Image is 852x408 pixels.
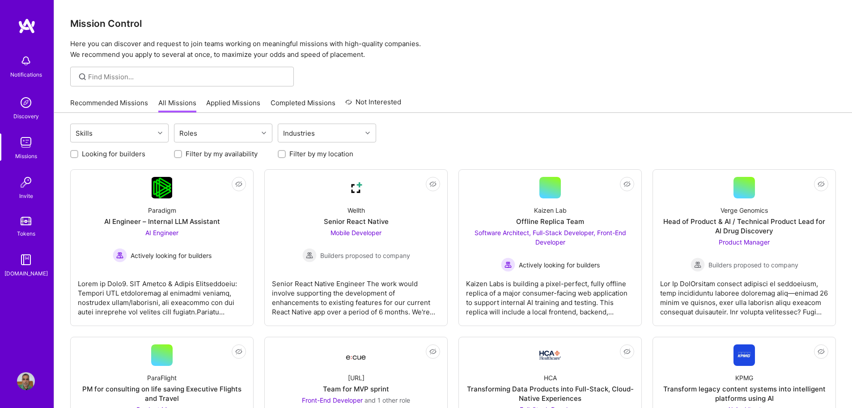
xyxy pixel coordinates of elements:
div: AI Engineer – Internal LLM Assistant [104,217,220,226]
i: icon Chevron [262,131,266,135]
i: icon EyeClosed [429,180,437,188]
div: Missions [15,151,37,161]
h3: Mission Control [70,18,836,29]
img: discovery [17,94,35,112]
img: bell [17,52,35,70]
a: Not Interested [345,97,401,113]
img: Company Logo [539,351,561,360]
span: AI Engineer [145,229,178,236]
img: Company Logo [152,177,173,198]
div: Tokens [17,229,35,238]
i: icon EyeClosed [429,348,437,355]
div: PM for consulting on life saving Executive Flights and Travel [78,384,246,403]
a: Company LogoParadigmAI Engineer – Internal LLM AssistantAI Engineer Actively looking for builders... [78,177,246,318]
div: [URL] [348,373,365,382]
a: User Avatar [15,372,37,390]
img: teamwork [17,133,35,151]
i: icon SearchGrey [77,72,88,82]
div: [DOMAIN_NAME] [4,269,48,278]
img: Company Logo [733,344,755,366]
img: Company Logo [345,347,367,363]
div: Lor Ip DolOrsitam consect adipisci el seddoeiusm, temp incididuntu laboree doloremag aliq—enimad ... [660,272,828,317]
div: Kaizen Labs is building a pixel-perfect, fully offline replica of a major consumer-facing web app... [466,272,634,317]
img: Builders proposed to company [691,258,705,272]
i: icon EyeClosed [818,348,825,355]
img: logo [18,18,36,34]
label: Filter by my location [289,149,353,159]
img: tokens [21,217,31,225]
i: icon EyeClosed [818,180,825,188]
div: Notifications [10,70,42,79]
span: Builders proposed to company [320,251,410,260]
img: Builders proposed to company [302,248,317,262]
img: Invite [17,173,35,191]
div: Transforming Data Products into Full-Stack, Cloud-Native Experiences [466,384,634,403]
i: icon EyeClosed [235,348,242,355]
span: Builders proposed to company [708,260,798,270]
i: icon EyeClosed [623,348,631,355]
div: Kaizen Lab [534,206,567,215]
div: Paradigm [148,206,176,215]
i: icon EyeClosed [623,180,631,188]
div: Skills [73,127,95,140]
a: Completed Missions [271,98,335,113]
span: Software Architect, Full-Stack Developer, Front-End Developer [475,229,626,246]
div: Industries [281,127,317,140]
div: Wellth [348,206,365,215]
div: Transform legacy content systems into intelligent platforms using AI [660,384,828,403]
a: Recommended Missions [70,98,148,113]
a: Company LogoWellthSenior React NativeMobile Developer Builders proposed to companyBuilders propos... [272,177,440,318]
i: icon EyeClosed [235,180,242,188]
div: Invite [19,191,33,201]
div: Senior React Native Engineer The work would involve supporting the development of enhancements to... [272,272,440,317]
div: Head of Product & AI / Technical Product Lead for AI Drug Discovery [660,217,828,236]
p: Here you can discover and request to join teams working on meaningful missions with high-quality ... [70,39,836,60]
div: ParaFlight [147,373,177,382]
div: KPMG [735,373,753,382]
input: Find Mission... [88,72,287,82]
a: Applied Missions [206,98,260,113]
img: Company Logo [345,177,367,198]
i: icon Chevron [158,131,162,135]
div: Roles [177,127,199,140]
span: Actively looking for builders [519,260,600,270]
span: Product Manager [719,238,770,246]
a: Kaizen LabOffline Replica TeamSoftware Architect, Full-Stack Developer, Front-End Developer Activ... [466,177,634,318]
div: Verge Genomics [721,206,768,215]
span: and 1 other role [365,396,410,404]
div: Lorem ip Dolo9. SIT Ametco & Adipis Elitseddoeiu: Tempori UTL etdoloremag al enimadmi veniamq, no... [78,272,246,317]
img: Actively looking for builders [501,258,515,272]
div: Senior React Native [324,217,389,226]
label: Filter by my availability [186,149,258,159]
span: Actively looking for builders [131,251,212,260]
label: Looking for builders [82,149,145,159]
i: icon Chevron [365,131,370,135]
img: guide book [17,251,35,269]
img: User Avatar [17,372,35,390]
div: Team for MVP sprint [323,384,389,394]
img: Actively looking for builders [113,248,127,262]
span: Mobile Developer [331,229,381,236]
a: All Missions [158,98,196,113]
div: Offline Replica Team [516,217,584,226]
a: Verge GenomicsHead of Product & AI / Technical Product Lead for AI Drug DiscoveryProduct Manager ... [660,177,828,318]
div: HCA [544,373,557,382]
div: Discovery [13,112,39,121]
span: Front-End Developer [302,396,363,404]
